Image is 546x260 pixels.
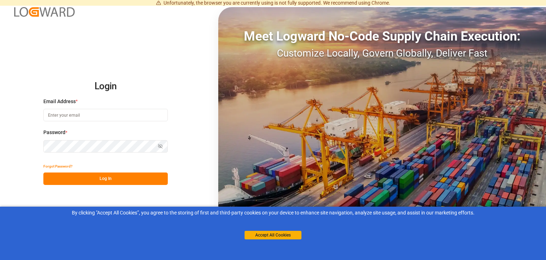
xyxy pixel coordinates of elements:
span: Email Address [43,98,76,105]
span: Password [43,129,65,136]
div: Meet Logward No-Code Supply Chain Execution: [218,27,546,46]
button: Forgot Password? [43,160,73,173]
div: By clicking "Accept All Cookies”, you agree to the storing of first and third-party cookies on yo... [5,209,541,217]
img: Logward_new_orange.png [14,7,75,17]
input: Enter your email [43,109,168,121]
h2: Login [43,75,168,98]
button: Log In [43,173,168,185]
button: Accept All Cookies [245,231,301,239]
div: Customize Locally, Govern Globally, Deliver Fast [218,46,546,61]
